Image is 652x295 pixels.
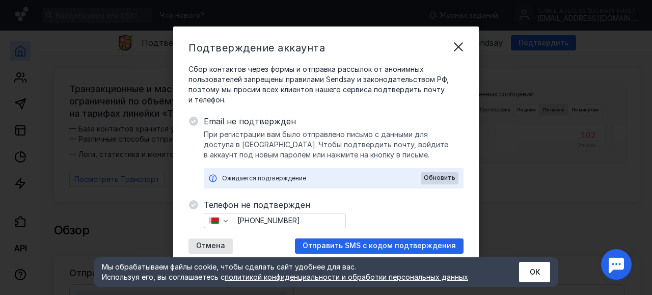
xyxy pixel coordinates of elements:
span: Сбор контактов через формы и отправка рассылок от анонимных пользователей запрещены правилами Sen... [188,64,464,105]
span: Телефон не подтвержден [204,199,464,211]
button: ОК [519,262,550,282]
div: Мы обрабатываем файлы cookie, чтобы сделать сайт удобнее для вас. Используя его, вы соглашаетесь c [102,262,494,282]
span: Подтверждение аккаунта [188,42,325,54]
span: Email не подтвержден [204,115,464,127]
button: Отправить SMS с кодом подтверждения [295,238,464,254]
span: Обновить [424,174,455,181]
button: Отмена [188,238,233,254]
button: Обновить [421,172,458,184]
span: Отмена [196,242,225,250]
div: Ожидается подтверждение [222,173,421,183]
a: политикой конфиденциальности и обработки персональных данных [225,273,468,281]
span: При регистрации вам было отправлено письмо с данными для доступа в [GEOGRAPHIC_DATA]. Чтобы подтв... [204,129,464,160]
span: Отправить SMS с кодом подтверждения [303,242,456,250]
